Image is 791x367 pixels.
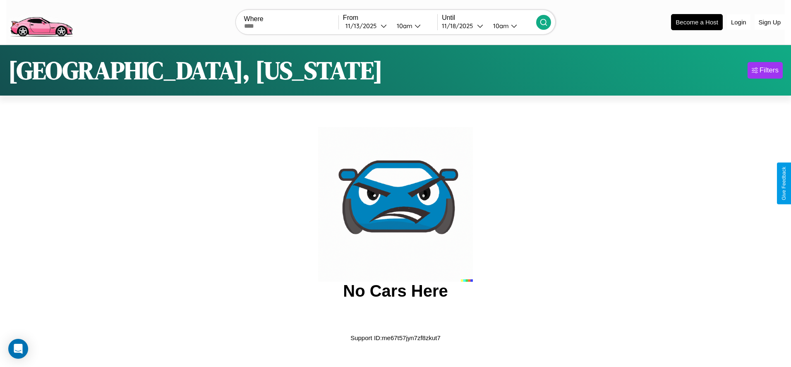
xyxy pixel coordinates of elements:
div: Filters [760,66,779,74]
div: 10am [489,22,511,30]
img: logo [6,4,76,39]
p: Support ID: me67t57jyn7zf8zkut7 [350,332,441,343]
button: Sign Up [755,14,785,30]
label: From [343,14,437,22]
button: Login [727,14,750,30]
button: 10am [390,22,437,30]
div: Open Intercom Messenger [8,339,28,359]
button: 10am [487,22,536,30]
label: Until [442,14,536,22]
div: 11 / 18 / 2025 [442,22,477,30]
button: Filters [748,62,783,79]
h2: No Cars Here [343,282,448,300]
div: 11 / 13 / 2025 [345,22,381,30]
h1: [GEOGRAPHIC_DATA], [US_STATE] [8,53,383,87]
button: Become a Host [671,14,723,30]
label: Where [244,15,338,23]
button: 11/13/2025 [343,22,390,30]
div: Give Feedback [781,167,787,200]
img: car [318,127,473,282]
div: 10am [393,22,415,30]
